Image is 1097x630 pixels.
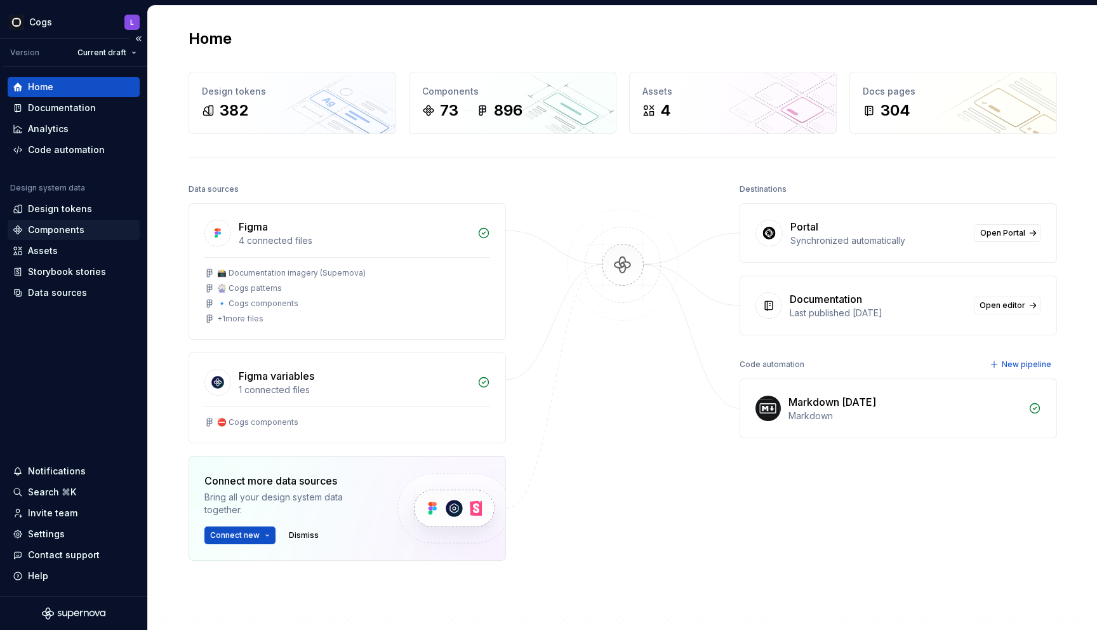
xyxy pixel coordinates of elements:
div: 896 [494,100,522,121]
div: Docs pages [863,85,1044,98]
a: Home [8,77,140,97]
div: 🎡 Cogs patterns [217,283,282,293]
div: Version [10,48,39,58]
div: Last published [DATE] [790,307,966,319]
div: Cogs [29,16,52,29]
div: Invite team [28,507,77,519]
div: 1 connected files [239,384,470,396]
div: 4 [660,100,671,121]
div: Bring all your design system data together. [204,491,376,516]
div: 📸 Documentation imagery (Supernova) [217,268,366,278]
div: Figma variables [239,368,314,384]
div: Contact support [28,549,100,561]
a: Code automation [8,140,140,160]
div: Storybook stories [28,265,106,278]
a: Figma4 connected files📸 Documentation imagery (Supernova)🎡 Cogs patterns🔹 Cogs components+1more f... [189,203,506,340]
span: New pipeline [1002,359,1051,370]
div: Assets [28,245,58,257]
button: Contact support [8,545,140,565]
div: Portal [790,219,818,234]
div: Settings [28,528,65,540]
a: Docs pages304 [849,72,1057,134]
button: New pipeline [986,356,1057,373]
div: Data sources [189,180,239,198]
button: Collapse sidebar [130,30,147,48]
a: Assets [8,241,140,261]
a: Components [8,220,140,240]
a: Design tokens382 [189,72,396,134]
a: Data sources [8,283,140,303]
div: 382 [220,100,248,121]
a: Open editor [974,297,1041,314]
button: CogsL [3,8,145,36]
span: Connect new [210,530,260,540]
span: Open Portal [980,228,1025,238]
button: Dismiss [283,526,324,544]
span: Current draft [77,48,126,58]
div: Documentation [28,102,96,114]
div: Assets [642,85,823,98]
div: Home [28,81,53,93]
a: Settings [8,524,140,544]
a: Open Portal [974,224,1041,242]
div: Design tokens [202,85,383,98]
svg: Supernova Logo [42,607,105,620]
button: Search ⌘K [8,482,140,502]
div: Components [422,85,603,98]
div: Documentation [790,292,862,307]
div: 304 [881,100,910,121]
a: Documentation [8,98,140,118]
div: Data sources [28,286,87,299]
h2: Home [189,29,232,49]
div: Components [28,224,84,236]
a: Storybook stories [8,262,140,282]
div: Markdown [DATE] [788,394,876,410]
div: Notifications [28,465,86,478]
div: Connect more data sources [204,473,376,488]
div: Design tokens [28,203,92,215]
div: Design system data [10,183,85,193]
div: 🔹 Cogs components [217,298,298,309]
div: Help [28,570,48,582]
button: Current draft [72,44,142,62]
a: Invite team [8,503,140,523]
button: Notifications [8,461,140,481]
img: 293001da-8814-4710-858c-a22b548e5d5c.png [9,15,24,30]
div: + 1 more files [217,314,263,324]
div: Figma [239,219,268,234]
div: Code automation [740,356,804,373]
div: ⛔️ Cogs components [217,417,298,427]
div: Code automation [28,144,105,156]
a: Analytics [8,119,140,139]
div: Markdown [788,410,1021,422]
div: Analytics [28,123,69,135]
a: Design tokens [8,199,140,219]
div: L [130,17,134,27]
span: Open editor [980,300,1025,311]
button: Connect new [204,526,276,544]
a: Assets4 [629,72,837,134]
div: 4 connected files [239,234,470,247]
div: Synchronized automatically [790,234,967,247]
button: Help [8,566,140,586]
a: Figma variables1 connected files⛔️ Cogs components [189,352,506,443]
div: Destinations [740,180,787,198]
span: Dismiss [289,530,319,540]
div: 73 [440,100,458,121]
div: Search ⌘K [28,486,76,499]
a: Components73896 [409,72,616,134]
